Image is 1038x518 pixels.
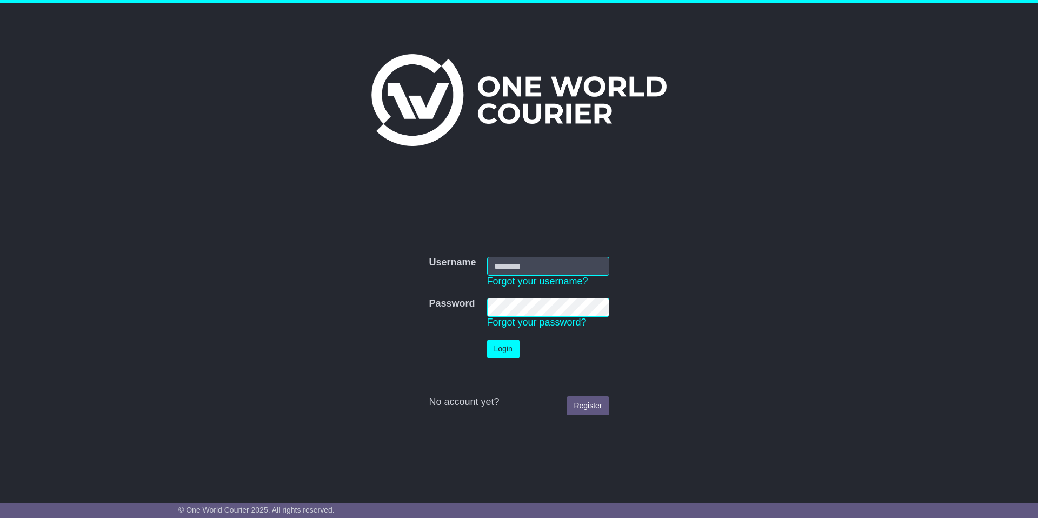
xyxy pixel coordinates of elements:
div: No account yet? [429,396,609,408]
img: One World [371,54,667,146]
label: Username [429,257,476,269]
button: Login [487,340,520,358]
a: Forgot your password? [487,317,587,328]
a: Register [567,396,609,415]
span: © One World Courier 2025. All rights reserved. [178,506,335,514]
a: Forgot your username? [487,276,588,287]
label: Password [429,298,475,310]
